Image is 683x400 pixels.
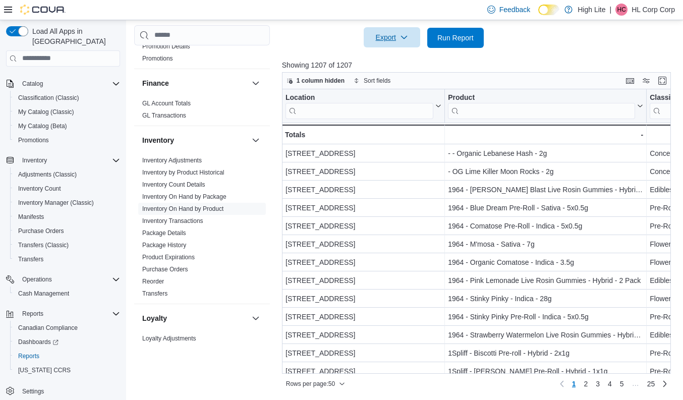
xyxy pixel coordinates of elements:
[14,239,73,251] a: Transfers (Classic)
[142,43,190,50] a: Promotion Details
[297,77,345,85] span: 1 column hidden
[10,196,124,210] button: Inventory Manager (Classic)
[448,256,643,268] div: 1964 - Organic Comatose - Indica - 3.5g
[286,274,441,287] div: [STREET_ADDRESS]
[10,167,124,182] button: Adjustments (Classic)
[142,241,186,249] span: Package History
[14,253,120,265] span: Transfers
[14,336,120,348] span: Dashboards
[286,93,433,102] div: Location
[14,92,120,104] span: Classification (Classic)
[10,238,124,252] button: Transfers (Classic)
[28,26,120,46] span: Load All Apps in [GEOGRAPHIC_DATA]
[350,75,394,87] button: Sort fields
[142,265,188,273] span: Purchase Orders
[142,290,167,298] span: Transfers
[448,238,643,250] div: 1964 - M'mosa - Sativa - 7g
[142,193,226,200] a: Inventory On Hand by Package
[10,224,124,238] button: Purchase Orders
[134,332,270,361] div: Loyalty
[286,220,441,232] div: [STREET_ADDRESS]
[142,78,248,88] button: Finance
[2,272,124,287] button: Operations
[14,336,63,348] a: Dashboards
[142,290,167,297] a: Transfers
[632,4,675,16] p: HL Corp Corp
[556,378,568,390] button: Previous page
[18,241,69,249] span: Transfers (Classic)
[572,379,576,389] span: 1
[286,202,441,214] div: [STREET_ADDRESS]
[448,93,635,119] div: Product
[10,349,124,363] button: Reports
[286,165,441,178] div: [STREET_ADDRESS]
[448,202,643,214] div: 1964 - Blue Dream Pre-Roll - Sativa - 5x0.5g
[10,321,124,335] button: Canadian Compliance
[14,183,65,195] a: Inventory Count
[18,154,51,166] button: Inventory
[10,252,124,266] button: Transfers
[142,313,248,323] button: Loyalty
[142,334,196,342] span: Loyalty Adjustments
[608,379,612,389] span: 4
[142,157,202,164] a: Inventory Adjustments
[568,376,580,392] button: Page 1 of 25
[437,33,474,43] span: Run Report
[142,229,186,237] span: Package Details
[282,75,349,87] button: 1 column hidden
[18,384,120,397] span: Settings
[282,378,349,390] button: Rows per page:50
[14,288,120,300] span: Cash Management
[18,366,71,374] span: [US_STATE] CCRS
[18,273,120,285] span: Operations
[370,27,414,47] span: Export
[142,205,223,212] a: Inventory On Hand by Product
[286,184,441,196] div: [STREET_ADDRESS]
[617,4,625,16] span: HC
[610,4,612,16] p: |
[10,210,124,224] button: Manifests
[14,134,53,146] a: Promotions
[448,329,643,341] div: 1964 - Strawberry Watermelon Live Rosin Gummies - Hybrid - 2 Pack
[14,225,120,237] span: Purchase Orders
[142,277,164,285] span: Reorder
[142,205,223,213] span: Inventory On Hand by Product
[14,322,82,334] a: Canadian Compliance
[14,92,83,104] a: Classification (Classic)
[18,352,39,360] span: Reports
[18,227,64,235] span: Purchase Orders
[134,28,270,69] div: Discounts & Promotions
[18,170,77,179] span: Adjustments (Classic)
[134,154,270,304] div: Inventory
[616,376,628,392] a: Page 5 of 25
[14,168,120,181] span: Adjustments (Classic)
[250,134,262,146] button: Inventory
[2,77,124,91] button: Catalog
[142,100,191,107] a: GL Account Totals
[624,75,636,87] button: Keyboard shortcuts
[592,376,604,392] a: Page 3 of 25
[584,379,588,389] span: 2
[14,253,47,265] a: Transfers
[2,307,124,321] button: Reports
[628,379,643,391] li: Skipping pages 6 to 24
[142,266,188,273] a: Purchase Orders
[142,278,164,285] a: Reorder
[286,93,433,119] div: Location
[142,112,186,119] a: GL Transactions
[18,78,120,90] span: Catalog
[142,54,173,63] span: Promotions
[142,181,205,188] a: Inventory Count Details
[448,365,643,377] div: 1Spliff - [PERSON_NAME] Pre-Roll - Hybrid - 1x1g
[14,225,68,237] a: Purchase Orders
[448,220,643,232] div: 1964 - Comatose Pre-Roll - Indica - 5x0.5g
[286,147,441,159] div: [STREET_ADDRESS]
[620,379,624,389] span: 5
[14,350,120,362] span: Reports
[286,365,441,377] div: [STREET_ADDRESS]
[2,153,124,167] button: Inventory
[596,379,600,389] span: 3
[448,165,643,178] div: - OG Lime Killer Moon Rocks - 2g
[142,335,196,342] a: Loyalty Adjustments
[142,168,224,177] span: Inventory by Product Historical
